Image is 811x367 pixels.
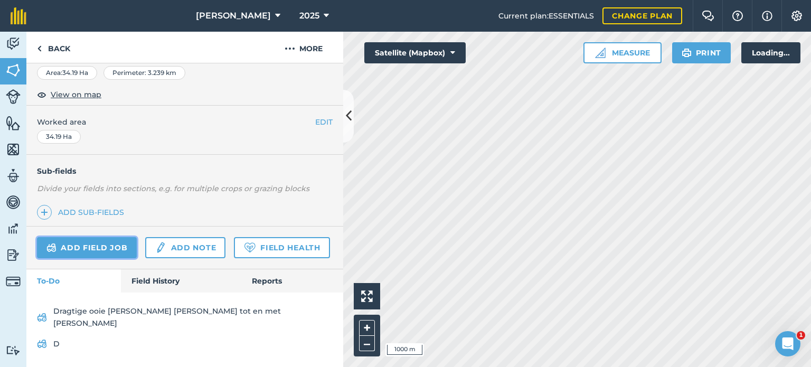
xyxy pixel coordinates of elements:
button: Measure [583,42,662,63]
button: Satellite (Mapbox) [364,42,466,63]
img: svg+xml;base64,PHN2ZyB4bWxucz0iaHR0cDovL3d3dy53My5vcmcvMjAwMC9zdmciIHdpZHRoPSIxNyIgaGVpZ2h0PSIxNy... [762,10,772,22]
h4: Sub-fields [26,165,343,177]
a: Back [26,32,81,63]
button: – [359,336,375,351]
img: svg+xml;base64,PD94bWwgdmVyc2lvbj0iMS4wIiBlbmNvZGluZz0idXRmLTgiPz4KPCEtLSBHZW5lcmF0b3I6IEFkb2JlIE... [155,241,166,254]
img: svg+xml;base64,PD94bWwgdmVyc2lvbj0iMS4wIiBlbmNvZGluZz0idXRmLTgiPz4KPCEtLSBHZW5lcmF0b3I6IEFkb2JlIE... [6,247,21,263]
img: svg+xml;base64,PD94bWwgdmVyc2lvbj0iMS4wIiBlbmNvZGluZz0idXRmLTgiPz4KPCEtLSBHZW5lcmF0b3I6IEFkb2JlIE... [6,274,21,289]
button: EDIT [315,116,333,128]
img: Ruler icon [595,48,606,58]
img: svg+xml;base64,PHN2ZyB4bWxucz0iaHR0cDovL3d3dy53My5vcmcvMjAwMC9zdmciIHdpZHRoPSIxOCIgaGVpZ2h0PSIyNC... [37,88,46,101]
img: svg+xml;base64,PHN2ZyB4bWxucz0iaHR0cDovL3d3dy53My5vcmcvMjAwMC9zdmciIHdpZHRoPSI1NiIgaGVpZ2h0PSI2MC... [6,62,21,78]
div: Area : 34.19 Ha [37,66,97,80]
img: Four arrows, one pointing top left, one top right, one bottom right and the last bottom left [361,290,373,302]
img: Two speech bubbles overlapping with the left bubble in the forefront [702,11,714,21]
img: A question mark icon [731,11,744,21]
em: Divide your fields into sections, e.g. for multiple crops or grazing blocks [37,184,309,193]
a: Add sub-fields [37,205,128,220]
div: Perimeter : 3.239 km [103,66,185,80]
div: Loading... [741,42,800,63]
img: fieldmargin Logo [11,7,26,24]
img: svg+xml;base64,PHN2ZyB4bWxucz0iaHR0cDovL3d3dy53My5vcmcvMjAwMC9zdmciIHdpZHRoPSIxOSIgaGVpZ2h0PSIyNC... [682,46,692,59]
span: Worked area [37,116,333,128]
img: svg+xml;base64,PHN2ZyB4bWxucz0iaHR0cDovL3d3dy53My5vcmcvMjAwMC9zdmciIHdpZHRoPSI1NiIgaGVpZ2h0PSI2MC... [6,115,21,131]
img: svg+xml;base64,PD94bWwgdmVyc2lvbj0iMS4wIiBlbmNvZGluZz0idXRmLTgiPz4KPCEtLSBHZW5lcmF0b3I6IEFkb2JlIE... [46,241,56,254]
img: svg+xml;base64,PD94bWwgdmVyc2lvbj0iMS4wIiBlbmNvZGluZz0idXRmLTgiPz4KPCEtLSBHZW5lcmF0b3I6IEFkb2JlIE... [6,194,21,210]
a: Add field job [37,237,137,258]
img: svg+xml;base64,PHN2ZyB4bWxucz0iaHR0cDovL3d3dy53My5vcmcvMjAwMC9zdmciIHdpZHRoPSIxNCIgaGVpZ2h0PSIyNC... [41,206,48,219]
span: Current plan : ESSENTIALS [498,10,594,22]
img: svg+xml;base64,PHN2ZyB4bWxucz0iaHR0cDovL3d3dy53My5vcmcvMjAwMC9zdmciIHdpZHRoPSIyMCIgaGVpZ2h0PSIyNC... [285,42,295,55]
a: Dragtige ooie [PERSON_NAME] [PERSON_NAME] tot en met [PERSON_NAME] [37,303,333,331]
span: 1 [797,331,805,340]
img: A cog icon [790,11,803,21]
button: + [359,320,375,336]
span: [PERSON_NAME] [196,10,271,22]
img: svg+xml;base64,PD94bWwgdmVyc2lvbj0iMS4wIiBlbmNvZGluZz0idXRmLTgiPz4KPCEtLSBHZW5lcmF0b3I6IEFkb2JlIE... [37,311,47,324]
a: To-Do [26,269,121,293]
img: svg+xml;base64,PD94bWwgdmVyc2lvbj0iMS4wIiBlbmNvZGluZz0idXRmLTgiPz4KPCEtLSBHZW5lcmF0b3I6IEFkb2JlIE... [6,221,21,237]
span: View on map [51,89,101,100]
img: svg+xml;base64,PD94bWwgdmVyc2lvbj0iMS4wIiBlbmNvZGluZz0idXRmLTgiPz4KPCEtLSBHZW5lcmF0b3I6IEFkb2JlIE... [6,89,21,104]
iframe: Intercom live chat [775,331,800,356]
span: 2025 [299,10,319,22]
a: Field Health [234,237,329,258]
a: D [37,335,333,352]
a: Change plan [602,7,682,24]
img: svg+xml;base64,PD94bWwgdmVyc2lvbj0iMS4wIiBlbmNvZGluZz0idXRmLTgiPz4KPCEtLSBHZW5lcmF0b3I6IEFkb2JlIE... [37,337,47,350]
button: View on map [37,88,101,101]
a: Reports [241,269,343,293]
img: svg+xml;base64,PHN2ZyB4bWxucz0iaHR0cDovL3d3dy53My5vcmcvMjAwMC9zdmciIHdpZHRoPSI1NiIgaGVpZ2h0PSI2MC... [6,142,21,157]
button: More [264,32,343,63]
a: Add note [145,237,225,258]
img: svg+xml;base64,PHN2ZyB4bWxucz0iaHR0cDovL3d3dy53My5vcmcvMjAwMC9zdmciIHdpZHRoPSI5IiBoZWlnaHQ9IjI0Ii... [37,42,42,55]
img: svg+xml;base64,PD94bWwgdmVyc2lvbj0iMS4wIiBlbmNvZGluZz0idXRmLTgiPz4KPCEtLSBHZW5lcmF0b3I6IEFkb2JlIE... [6,36,21,52]
div: 34.19 Ha [37,130,81,144]
img: svg+xml;base64,PD94bWwgdmVyc2lvbj0iMS4wIiBlbmNvZGluZz0idXRmLTgiPz4KPCEtLSBHZW5lcmF0b3I6IEFkb2JlIE... [6,345,21,355]
button: Print [672,42,731,63]
a: Field History [121,269,241,293]
img: svg+xml;base64,PD94bWwgdmVyc2lvbj0iMS4wIiBlbmNvZGluZz0idXRmLTgiPz4KPCEtLSBHZW5lcmF0b3I6IEFkb2JlIE... [6,168,21,184]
